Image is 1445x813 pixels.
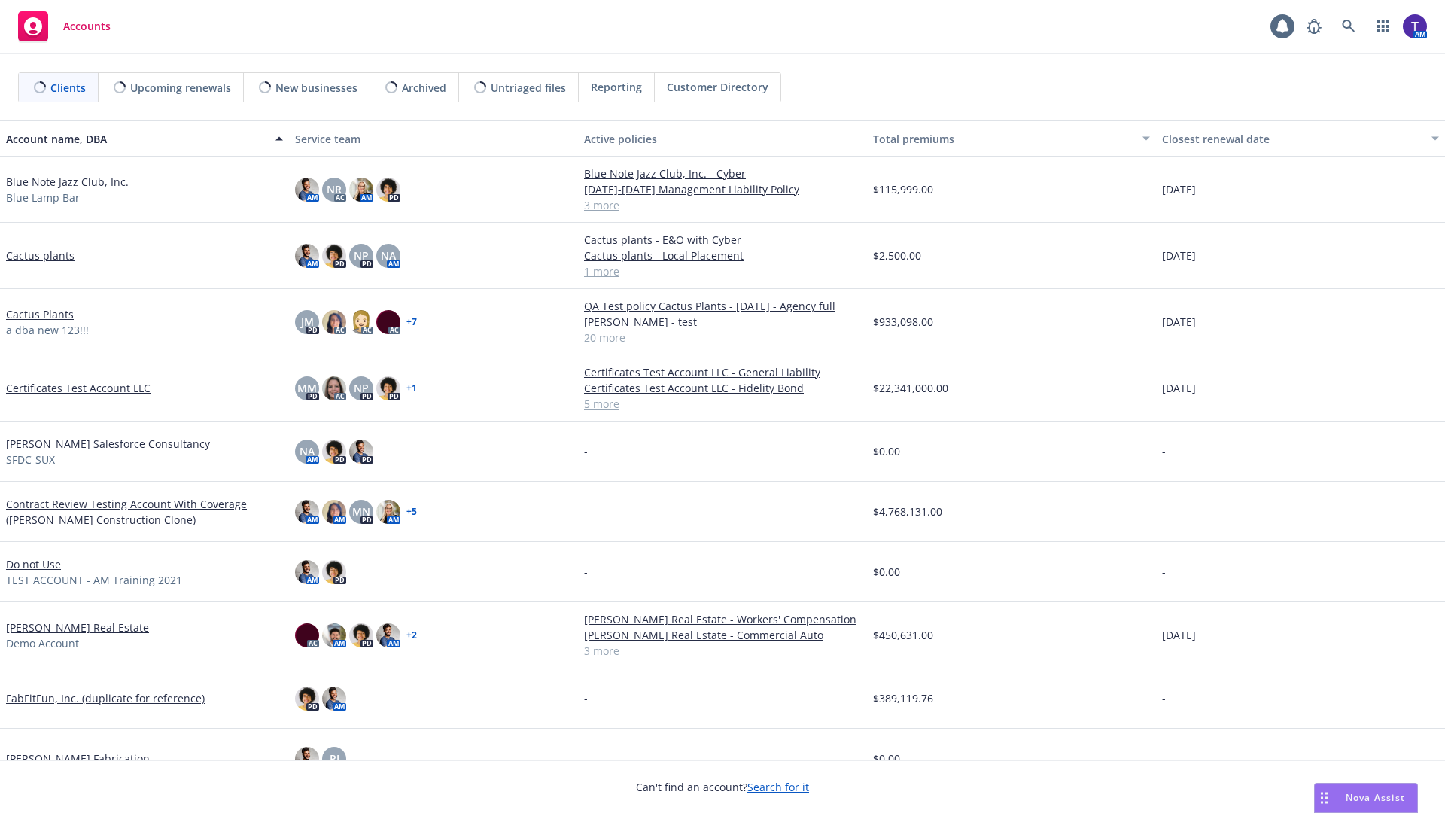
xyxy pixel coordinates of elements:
[584,166,861,181] a: Blue Note Jazz Club, Inc. - Cyber
[349,440,373,464] img: photo
[6,496,283,528] a: Contract Review Testing Account With Coverage ([PERSON_NAME] Construction Clone)
[295,500,319,524] img: photo
[376,178,400,202] img: photo
[584,627,861,643] a: [PERSON_NAME] Real Estate - Commercial Auto
[6,751,150,766] a: [PERSON_NAME] Fabrication
[1162,314,1196,330] span: [DATE]
[322,376,346,400] img: photo
[1162,380,1196,396] span: [DATE]
[873,690,933,706] span: $389,119.76
[578,120,867,157] button: Active policies
[63,20,111,32] span: Accounts
[584,751,588,766] span: -
[295,560,319,584] img: photo
[6,322,89,338] span: a dba new 123!!!
[1162,627,1196,643] span: [DATE]
[1334,11,1364,41] a: Search
[6,248,75,263] a: Cactus plants
[406,384,417,393] a: + 1
[873,564,900,580] span: $0.00
[130,80,231,96] span: Upcoming renewals
[295,623,319,647] img: photo
[584,298,861,314] a: QA Test policy Cactus Plants - [DATE] - Agency full
[295,178,319,202] img: photo
[275,80,357,96] span: New businesses
[289,120,578,157] button: Service team
[406,631,417,640] a: + 2
[1403,14,1427,38] img: photo
[6,436,210,452] a: [PERSON_NAME] Salesforce Consultancy
[376,500,400,524] img: photo
[873,751,900,766] span: $0.00
[301,314,314,330] span: JM
[6,635,79,651] span: Demo Account
[584,564,588,580] span: -
[1162,181,1196,197] span: [DATE]
[873,504,942,519] span: $4,768,131.00
[584,314,861,330] a: [PERSON_NAME] - test
[406,318,417,327] a: + 7
[584,380,861,396] a: Certificates Test Account LLC - Fidelity Bond
[1162,564,1166,580] span: -
[584,131,861,147] div: Active policies
[873,248,921,263] span: $2,500.00
[636,779,809,795] span: Can't find an account?
[873,314,933,330] span: $933,098.00
[381,248,396,263] span: NA
[295,747,319,771] img: photo
[584,690,588,706] span: -
[584,396,861,412] a: 5 more
[6,572,182,588] span: TEST ACCOUNT - AM Training 2021
[1162,131,1422,147] div: Closest renewal date
[584,181,861,197] a: [DATE]-[DATE] Management Liability Policy
[322,623,346,647] img: photo
[747,780,809,794] a: Search for it
[352,504,370,519] span: MN
[327,181,342,197] span: NR
[6,174,129,190] a: Blue Note Jazz Club, Inc.
[322,500,346,524] img: photo
[667,79,768,95] span: Customer Directory
[322,310,346,334] img: photo
[297,380,317,396] span: MM
[376,623,400,647] img: photo
[873,181,933,197] span: $115,999.00
[1346,791,1405,804] span: Nova Assist
[354,248,369,263] span: NP
[1368,11,1398,41] a: Switch app
[6,452,55,467] span: SFDC-SUX
[491,80,566,96] span: Untriaged files
[873,443,900,459] span: $0.00
[295,244,319,268] img: photo
[295,131,572,147] div: Service team
[1162,443,1166,459] span: -
[1162,248,1196,263] span: [DATE]
[6,556,61,572] a: Do not Use
[322,440,346,464] img: photo
[330,751,339,766] span: PJ
[322,687,346,711] img: photo
[1314,783,1418,813] button: Nova Assist
[584,197,861,213] a: 3 more
[354,380,369,396] span: NP
[1162,504,1166,519] span: -
[6,620,149,635] a: [PERSON_NAME] Real Estate
[300,443,315,459] span: NA
[12,5,117,47] a: Accounts
[584,443,588,459] span: -
[584,263,861,279] a: 1 more
[584,364,861,380] a: Certificates Test Account LLC - General Liability
[376,376,400,400] img: photo
[402,80,446,96] span: Archived
[591,79,642,95] span: Reporting
[584,611,861,627] a: [PERSON_NAME] Real Estate - Workers' Compensation
[6,190,80,206] span: Blue Lamp Bar
[376,310,400,334] img: photo
[873,131,1133,147] div: Total premiums
[584,248,861,263] a: Cactus plants - Local Placement
[6,131,266,147] div: Account name, DBA
[584,643,861,659] a: 3 more
[50,80,86,96] span: Clients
